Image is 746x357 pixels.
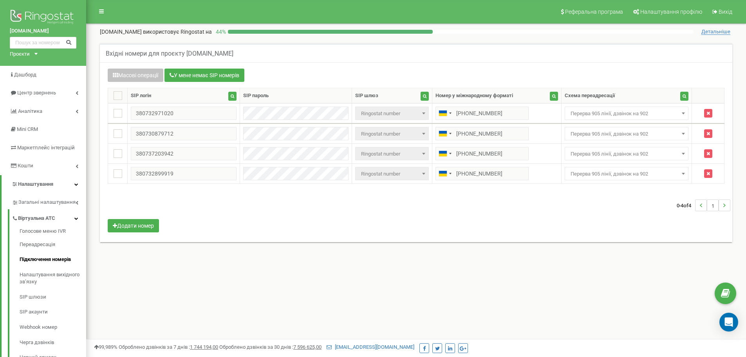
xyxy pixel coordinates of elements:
[436,147,454,160] div: Telephone country code
[119,344,218,350] span: Оброблено дзвінків за 7 днів :
[719,313,738,332] div: Open Intercom Messenger
[567,129,686,140] span: Перерва 905 лінії, дзвінок на 902
[12,209,86,225] a: Віртуальна АТС
[164,69,244,82] button: У мене немає SIP номерів
[677,199,695,211] span: 0-4 4
[190,344,218,350] u: 1 744 194,00
[565,107,688,120] span: Перерва 905 лінії, дзвінок на 902
[355,167,429,180] span: Ringostat number
[358,129,426,140] span: Ringostat number
[355,92,378,100] div: SIP шлюз
[293,344,322,350] u: 7 596 625,00
[20,335,86,350] a: Черга дзвінків
[565,147,688,160] span: Перерва 905 лінії, дзвінок на 902
[640,9,702,15] span: Налаштування профілю
[12,193,86,209] a: Загальні налаштування
[701,29,730,35] span: Детальніше
[17,145,75,150] span: Маркетплейс інтеграцій
[20,304,86,320] a: SIP акаунти
[14,72,36,78] span: Дашборд
[435,127,529,140] input: 050 123 4567
[683,202,688,209] span: of
[435,92,513,100] div: Номер у міжнародному форматі
[10,27,76,35] a: [DOMAIN_NAME]
[358,149,426,159] span: Ringostat number
[567,169,686,179] span: Перерва 905 лінії, дзвінок на 902
[436,167,454,180] div: Telephone country code
[436,107,454,120] div: Telephone country code
[212,28,228,36] p: 44 %
[18,108,42,114] span: Аналiтика
[94,344,117,350] span: 99,989%
[565,167,688,180] span: Перерва 905 лінії, дзвінок на 902
[677,192,730,219] nav: ...
[100,28,212,36] p: [DOMAIN_NAME]
[435,107,529,120] input: 050 123 4567
[143,29,212,35] span: використовує Ringostat на
[20,252,86,267] a: Підключення номерів
[10,37,76,49] input: Пошук за номером
[20,290,86,305] a: SIP шлюзи
[436,127,454,140] div: Telephone country code
[355,147,429,160] span: Ringostat number
[565,92,615,100] div: Схема переадресації
[18,215,55,222] span: Віртуальна АТС
[20,237,86,252] a: Переадресація
[106,50,233,57] h5: Вхідні номери для проєкту [DOMAIN_NAME]
[240,88,352,103] th: SIP пароль
[10,51,30,58] div: Проєкти
[435,167,529,180] input: 050 123 4567
[358,169,426,179] span: Ringostat number
[567,108,686,119] span: Перерва 905 лінії, дзвінок на 902
[18,199,76,206] span: Загальні налаштування
[565,127,688,140] span: Перерва 905 лінії, дзвінок на 902
[719,9,732,15] span: Вихід
[20,228,86,237] a: Голосове меню IVR
[17,126,38,132] span: Mini CRM
[10,8,76,27] img: Ringostat logo
[108,69,163,82] button: Масові операції
[435,147,529,160] input: 050 123 4567
[567,149,686,159] span: Перерва 905 лінії, дзвінок на 902
[219,344,322,350] span: Оброблено дзвінків за 30 днів :
[355,107,429,120] span: Ringostat number
[20,267,86,290] a: Налаштування вихідного зв’язку
[131,92,151,100] div: SIP логін
[108,219,159,232] button: Додати номер
[2,175,86,194] a: Налаштування
[18,181,53,187] span: Налаштування
[327,344,414,350] a: [EMAIL_ADDRESS][DOMAIN_NAME]
[20,320,86,335] a: Webhook номер
[18,163,33,169] span: Кошти
[17,90,56,96] span: Центр звернень
[355,127,429,140] span: Ringostat number
[358,108,426,119] span: Ringostat number
[565,9,623,15] span: Реферальна програма
[707,199,719,211] li: 1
